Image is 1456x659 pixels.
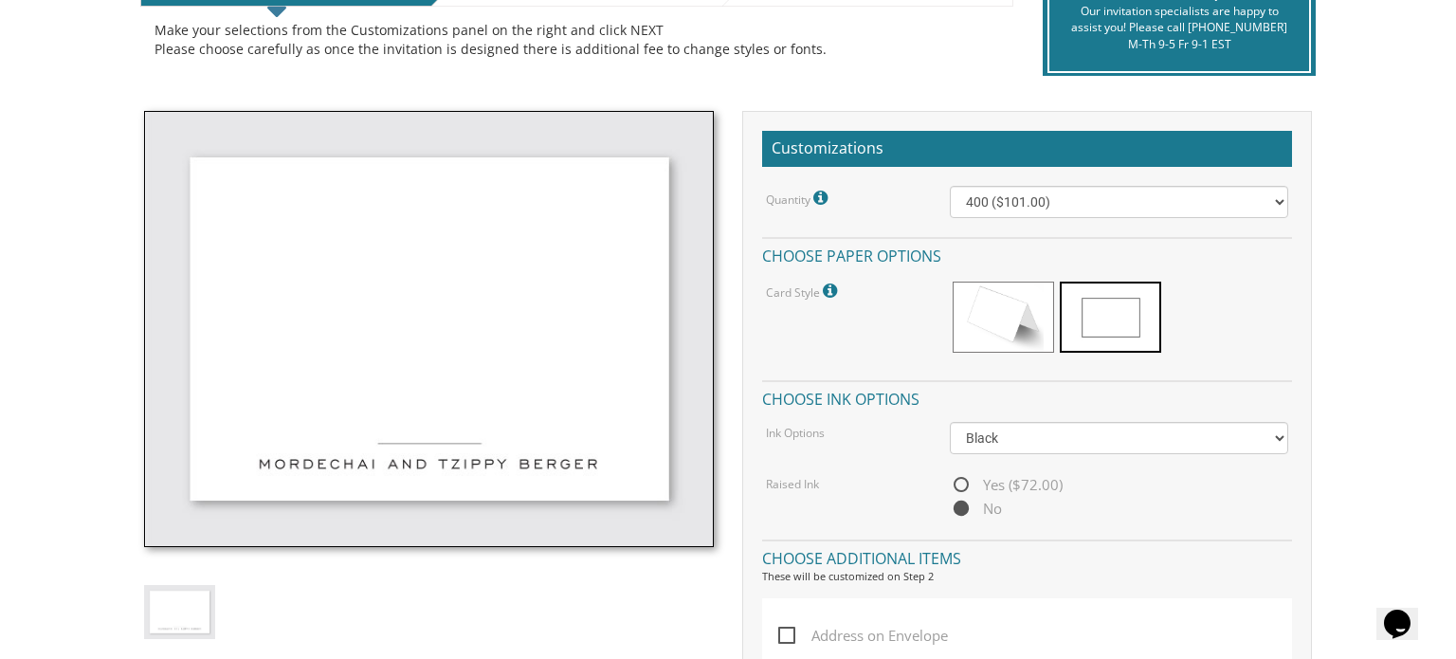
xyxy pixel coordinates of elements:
img: style-2-single.jpg [144,111,714,547]
label: Quantity [766,186,832,211]
span: Yes ($72.00) [950,473,1063,497]
label: Raised Ink [766,476,819,492]
span: Address on Envelope [778,624,948,648]
div: These will be customized on Step 2 [762,569,1292,584]
h4: Choose paper options [762,237,1292,270]
span: No [950,497,1002,521]
img: style-2-single.jpg [144,585,215,639]
label: Card Style [766,279,842,303]
h2: Customizations [762,131,1292,167]
h4: Choose ink options [762,380,1292,413]
div: Our invitation specialists are happy to assist you! Please call [PHONE_NUMBER] M-Th 9-5 Fr 9-1 EST [1064,3,1294,51]
h4: Choose additional items [762,540,1292,573]
div: Make your selections from the Customizations panel on the right and click NEXT Please choose care... [155,21,999,59]
iframe: chat widget [1376,583,1437,640]
label: Ink Options [766,425,825,441]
